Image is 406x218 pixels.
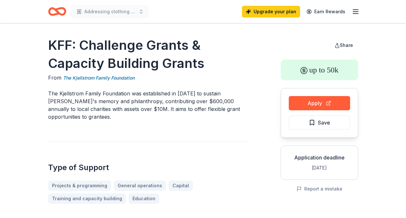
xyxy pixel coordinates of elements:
a: Upgrade your plan [242,6,300,17]
div: Application deadline [286,154,353,161]
span: Addressing clothing insecurity [84,8,136,16]
a: Home [48,4,66,19]
span: Save [318,118,330,127]
a: Projects & programming [48,180,111,191]
h1: KFF: Challenge Grants & Capacity Building Grants [48,36,250,72]
a: General operations [114,180,166,191]
button: Share [329,39,358,52]
a: Earn Rewards [303,6,349,17]
div: up to 50k [281,60,358,80]
span: Share [340,42,353,48]
div: [DATE] [286,164,353,172]
button: Apply [289,96,350,110]
button: Addressing clothing insecurity [71,5,149,18]
h2: Type of Support [48,162,250,173]
a: Capital [169,180,193,191]
p: The Kjellstrom Family Foundation was established in [DATE] to sustain [PERSON_NAME]'s memory and ... [48,90,250,121]
button: Save [289,115,350,130]
a: Education [129,193,159,204]
a: Training and capacity building [48,193,126,204]
button: Report a mistake [297,185,342,193]
div: From [48,74,250,82]
a: The Kjellstrom Family Foundation [63,74,135,82]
